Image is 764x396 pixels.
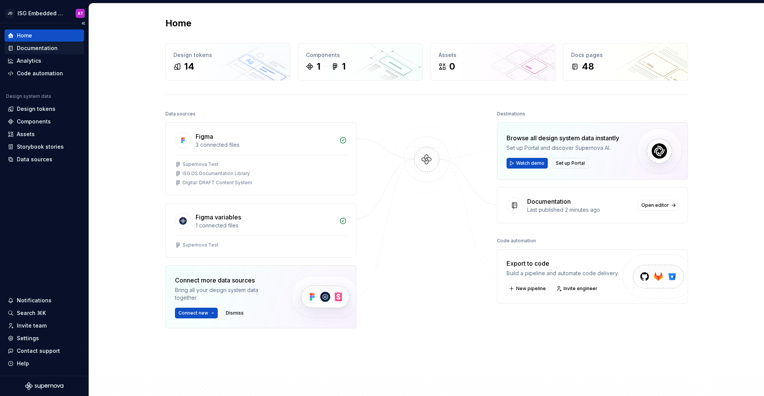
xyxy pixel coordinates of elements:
[183,180,252,186] div: Digital: DRAFT Content System
[5,307,84,319] button: Search ⌘K
[17,118,51,125] div: Components
[516,286,546,292] span: New pipeline
[17,322,47,329] div: Invite team
[5,345,84,357] button: Contact support
[342,60,346,73] div: 1
[183,161,219,167] div: Supernova Test
[5,320,84,332] a: Invite team
[178,310,208,316] span: Connect new
[5,357,84,370] button: Help
[18,10,66,17] div: ISG Embedded Design System
[183,242,219,248] div: Supernova Test
[5,55,84,67] a: Analytics
[17,347,60,355] div: Contact support
[507,158,548,169] button: Watch demo
[5,67,84,80] a: Code automation
[507,269,619,277] div: Build a pipeline and automate code delivery.
[196,141,335,149] div: 3 connected files
[17,32,32,39] div: Home
[5,103,84,115] a: Design tokens
[17,143,64,151] div: Storybook stories
[5,141,84,153] a: Storybook stories
[78,18,89,29] button: Collapse sidebar
[5,332,84,344] a: Settings
[556,160,585,166] span: Set up Portal
[507,133,619,143] div: Browse all design system data instantly
[5,9,15,18] div: JD
[183,170,250,177] div: ISG.DS Documentation Library
[516,160,544,166] span: Watch demo
[175,276,278,285] div: Connect more data sources
[17,130,35,138] div: Assets
[5,42,84,54] a: Documentation
[226,310,244,316] span: Dismiss
[5,128,84,140] a: Assets
[298,43,423,81] a: Components11
[6,93,51,99] div: Design system data
[582,60,594,73] div: 48
[5,294,84,307] button: Notifications
[527,197,571,206] div: Documentation
[5,29,84,42] a: Home
[497,109,525,119] div: Destinations
[2,5,87,21] button: JDISG Embedded Design SystemAT
[17,44,58,52] div: Documentation
[641,202,669,208] span: Open editor
[431,43,555,81] a: Assets0
[552,158,588,169] button: Set up Portal
[25,382,63,390] svg: Supernova Logo
[17,57,41,65] div: Analytics
[222,308,247,318] button: Dismiss
[507,283,549,294] button: New pipeline
[17,309,46,317] div: Search ⌘K
[175,308,218,318] button: Connect new
[17,156,52,163] div: Data sources
[165,122,356,195] a: Figma3 connected filesSupernova TestISG.DS Documentation LibraryDigital: DRAFT Content System
[317,60,320,73] div: 1
[165,43,290,81] a: Design tokens14
[563,286,597,292] span: Invite engineer
[184,60,194,73] div: 14
[165,17,191,29] h2: Home
[196,132,213,141] div: Figma
[507,144,619,152] div: Set up Portal and discover Supernova AI.
[5,115,84,128] a: Components
[527,206,633,214] div: Last published 2 minutes ago
[165,203,356,258] a: Figma variables1 connected filesSupernova Test
[196,213,241,222] div: Figma variables
[196,222,335,229] div: 1 connected files
[638,200,678,211] a: Open editor
[17,297,52,304] div: Notifications
[17,70,63,77] div: Code automation
[554,283,601,294] a: Invite engineer
[507,259,619,268] div: Export to code
[17,360,29,367] div: Help
[173,51,282,59] div: Design tokens
[165,109,196,119] div: Data sources
[439,51,547,59] div: Assets
[17,334,39,342] div: Settings
[5,153,84,166] a: Data sources
[78,10,83,16] div: AT
[175,286,278,302] div: Bring all your design system data together.
[497,235,536,246] div: Code automation
[306,51,415,59] div: Components
[449,60,455,73] div: 0
[571,51,680,59] div: Docs pages
[17,105,55,113] div: Design tokens
[563,43,688,81] a: Docs pages48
